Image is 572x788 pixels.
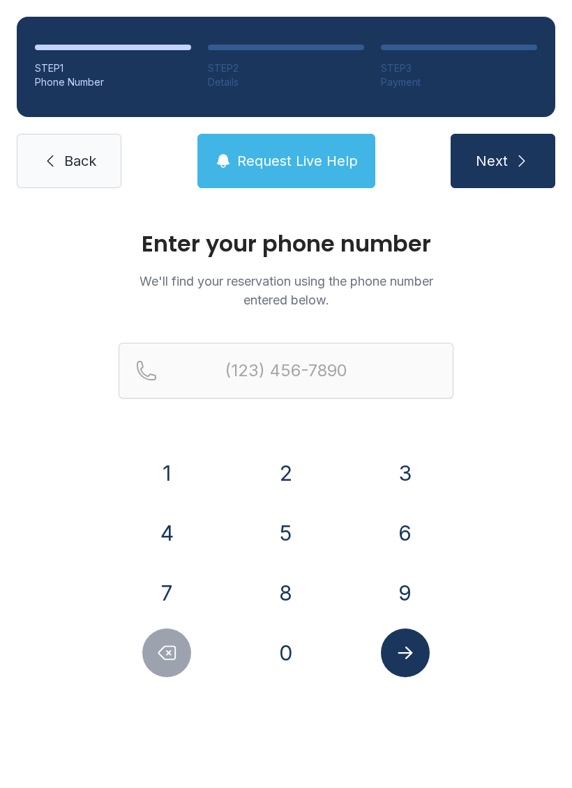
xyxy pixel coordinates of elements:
[64,151,96,171] span: Back
[262,449,310,497] button: 2
[35,61,191,75] div: STEP 1
[119,343,453,399] input: Reservation phone number
[381,75,537,89] div: Payment
[142,509,191,557] button: 4
[35,75,191,89] div: Phone Number
[262,509,310,557] button: 5
[142,628,191,677] button: Delete number
[208,61,364,75] div: STEP 2
[142,569,191,617] button: 7
[381,61,537,75] div: STEP 3
[119,233,453,255] h1: Enter your phone number
[476,151,508,171] span: Next
[237,151,358,171] span: Request Live Help
[381,628,430,677] button: Submit lookup form
[262,569,310,617] button: 8
[381,449,430,497] button: 3
[142,449,191,497] button: 1
[208,75,364,89] div: Details
[119,272,453,309] p: We'll find your reservation using the phone number entered below.
[381,509,430,557] button: 6
[381,569,430,617] button: 9
[262,628,310,677] button: 0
